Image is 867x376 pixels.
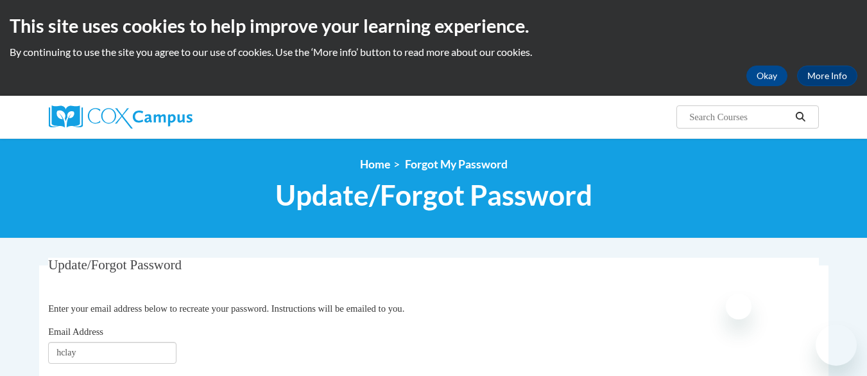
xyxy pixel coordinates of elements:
[48,303,404,314] span: Enter your email address below to recreate your password. Instructions will be emailed to you.
[816,325,857,366] iframe: Button to launch messaging window
[746,66,787,86] button: Okay
[49,105,193,129] img: Cox Campus
[48,327,103,337] span: Email Address
[275,178,592,212] span: Update/Forgot Password
[48,257,182,273] span: Update/Forgot Password
[360,157,390,171] a: Home
[797,66,857,86] a: More Info
[10,45,857,59] p: By continuing to use the site you agree to our use of cookies. Use the ‘More info’ button to read...
[688,109,791,125] input: Search Courses
[791,109,810,125] button: Search
[405,157,508,171] span: Forgot My Password
[726,294,751,319] iframe: Close message
[10,13,857,39] h2: This site uses cookies to help improve your learning experience.
[49,105,293,129] a: Cox Campus
[48,342,176,364] input: Email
